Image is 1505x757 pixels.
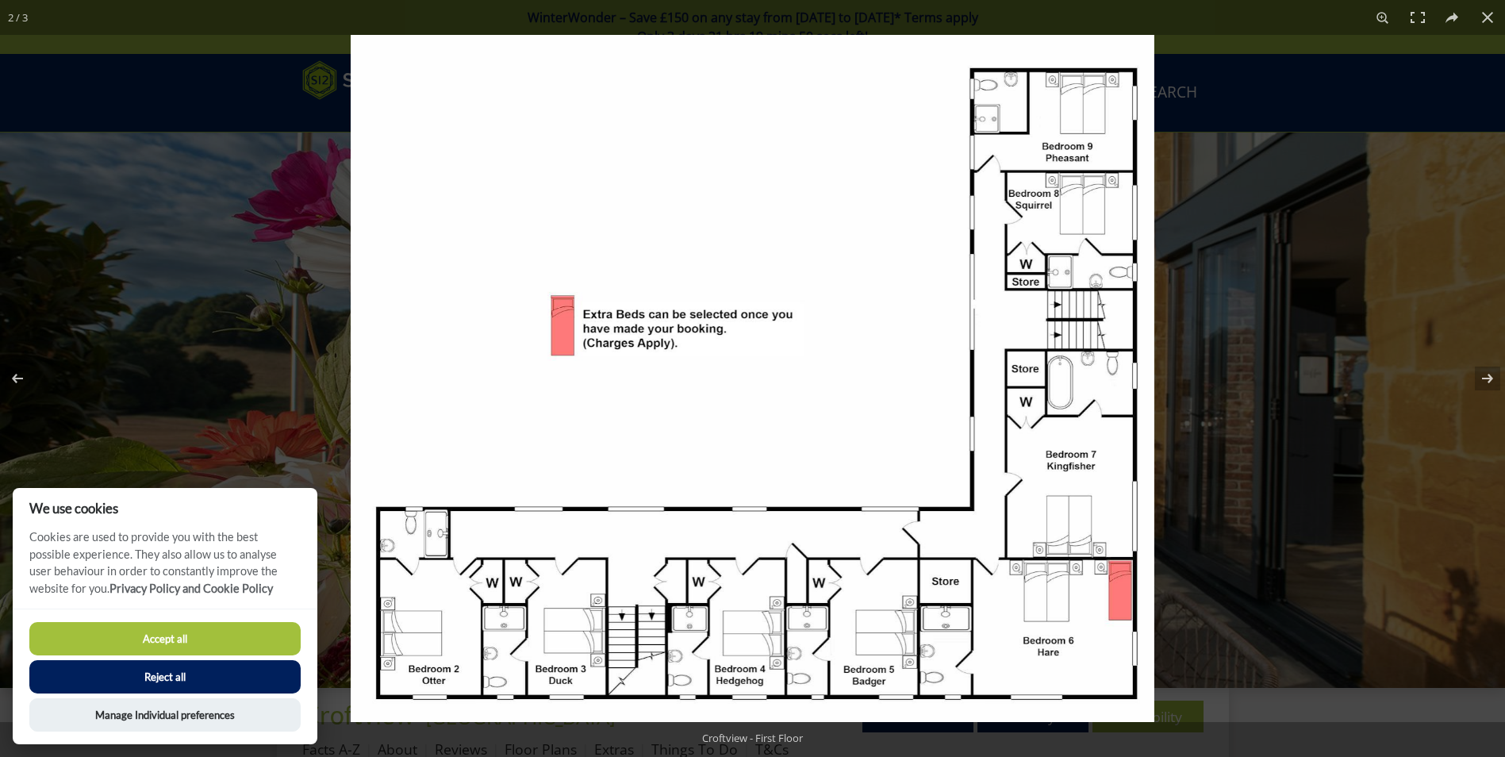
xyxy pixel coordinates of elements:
button: Reject all [29,660,301,694]
div: Croftview - First Floor [586,722,920,754]
h2: We use cookies [13,501,317,516]
a: Privacy Policy and Cookie Policy [109,582,273,595]
img: Levity-Floorplan-First-Floor.original.jpg [351,35,1154,722]
button: Manage Individual preferences [29,698,301,732]
button: Accept all [29,622,301,655]
p: Cookies are used to provide you with the best possible experience. They also allow us to analyse ... [13,528,317,609]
